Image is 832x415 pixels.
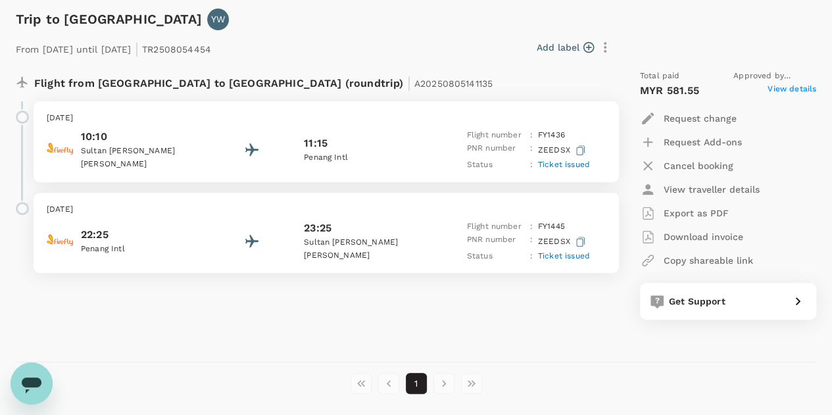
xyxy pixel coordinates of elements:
p: Request change [664,112,737,125]
p: PNR number [467,233,525,250]
p: ZEEDSX [538,233,588,250]
button: Request change [640,107,737,130]
button: Add label [537,41,594,54]
img: firefly [47,227,73,253]
p: : [530,250,533,263]
span: Ticket issued [538,251,590,260]
p: : [530,142,533,159]
p: Sultan [PERSON_NAME] [PERSON_NAME] [81,145,199,171]
p: MYR 581.55 [640,83,700,99]
p: : [530,233,533,250]
p: 11:15 [304,135,328,151]
p: View traveller details [664,183,760,196]
span: View details [768,83,816,99]
nav: pagination navigation [347,373,485,394]
span: Ticket issued [538,160,590,169]
span: | [135,39,139,58]
span: A20250805141135 [414,78,493,89]
h6: Trip to [GEOGRAPHIC_DATA] [16,9,202,30]
p: FY 1445 [538,220,565,233]
p: [DATE] [47,112,606,125]
p: Penang Intl [304,151,422,164]
span: Total paid [640,70,680,83]
button: Cancel booking [640,154,733,178]
p: YW [211,12,225,26]
p: 23:25 [304,220,331,236]
p: : [530,220,533,233]
p: Export as PDF [664,207,729,220]
p: Status [467,159,525,172]
p: Status [467,250,525,263]
p: Sultan [PERSON_NAME] [PERSON_NAME] [304,236,422,262]
span: Approved by [733,70,816,83]
button: Copy shareable link [640,249,753,272]
span: Get Support [669,296,725,306]
p: Flight from [GEOGRAPHIC_DATA] to [GEOGRAPHIC_DATA] (roundtrip) [34,70,493,93]
p: Cancel booking [664,159,733,172]
p: Flight number [467,129,525,142]
img: firefly [47,135,73,162]
p: 10:10 [81,129,199,145]
p: Request Add-ons [664,135,742,149]
button: page 1 [406,373,427,394]
p: Download invoice [664,230,743,243]
p: ZEEDSX [538,142,588,159]
button: View traveller details [640,178,760,201]
p: : [530,159,533,172]
p: 22:25 [81,227,199,243]
p: PNR number [467,142,525,159]
button: Download invoice [640,225,743,249]
p: Penang Intl [81,243,199,256]
p: Flight number [467,220,525,233]
button: Request Add-ons [640,130,742,154]
p: : [530,129,533,142]
iframe: Button to launch messaging window [11,362,53,404]
p: From [DATE] until [DATE] TR2508054454 [16,36,211,59]
p: Copy shareable link [664,254,753,267]
p: [DATE] [47,203,606,216]
button: Export as PDF [640,201,729,225]
span: | [406,74,410,92]
p: FY 1436 [538,129,565,142]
